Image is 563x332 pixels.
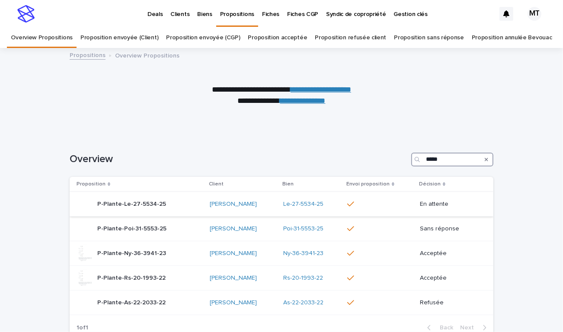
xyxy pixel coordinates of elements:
a: Propositions [70,50,106,60]
a: Proposition envoyée (Client) [80,28,158,48]
a: [PERSON_NAME] [210,250,257,257]
tr: P-Plante-Le-27-5534-25P-Plante-Le-27-5534-25 [PERSON_NAME] Le-27-5534-25 En attente [70,192,493,217]
p: Refusée [420,299,480,306]
a: [PERSON_NAME] [210,201,257,208]
a: Proposition refusée client [315,28,386,48]
p: Envoi proposition [346,179,390,189]
a: [PERSON_NAME] [210,225,257,233]
p: P-Plante-As-22-2033-22 [97,297,167,306]
tr: P-Plante-Rs-20-1993-22P-Plante-Rs-20-1993-22 [PERSON_NAME] Rs-20-1993-22 Acceptée [70,266,493,290]
a: Ny-36-3941-23 [283,250,323,257]
span: Back [435,325,453,331]
p: P-Plante-Poi-31-5553-25 [97,223,168,233]
button: Back [420,324,457,332]
a: As-22-2033-22 [283,299,323,306]
span: Next [460,325,479,331]
a: Le-27-5534-25 [283,201,323,208]
tr: P-Plante-Ny-36-3941-23P-Plante-Ny-36-3941-23 [PERSON_NAME] Ny-36-3941-23 Acceptée [70,241,493,266]
a: Overview Propositions [11,28,73,48]
p: P-Plante-Rs-20-1993-22 [97,273,167,282]
a: Proposition annulée Bevouac [472,28,552,48]
div: MT [528,7,541,21]
input: Search [411,153,493,166]
p: Sans réponse [420,225,480,233]
a: Proposition sans réponse [394,28,464,48]
tr: P-Plante-As-22-2033-22P-Plante-As-22-2033-22 [PERSON_NAME] As-22-2033-22 Refusée [70,290,493,315]
p: P-Plante-Le-27-5534-25 [97,199,168,208]
p: P-Plante-Ny-36-3941-23 [97,248,168,257]
a: Proposition acceptée [248,28,307,48]
p: Décision [419,179,441,189]
p: Overview Propositions [115,50,179,60]
p: Bien [282,179,294,189]
h1: Overview [70,153,408,166]
p: Proposition [77,179,106,189]
a: [PERSON_NAME] [210,299,257,306]
a: [PERSON_NAME] [210,275,257,282]
a: Proposition envoyée (CGP) [166,28,240,48]
tr: P-Plante-Poi-31-5553-25P-Plante-Poi-31-5553-25 [PERSON_NAME] Poi-31-5553-25 Sans réponse [70,217,493,241]
a: Poi-31-5553-25 [283,225,323,233]
img: stacker-logo-s-only.png [17,5,35,22]
p: Acceptée [420,250,480,257]
p: Client [209,179,224,189]
p: Acceptée [420,275,480,282]
p: En attente [420,201,480,208]
a: Rs-20-1993-22 [283,275,323,282]
button: Next [457,324,493,332]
